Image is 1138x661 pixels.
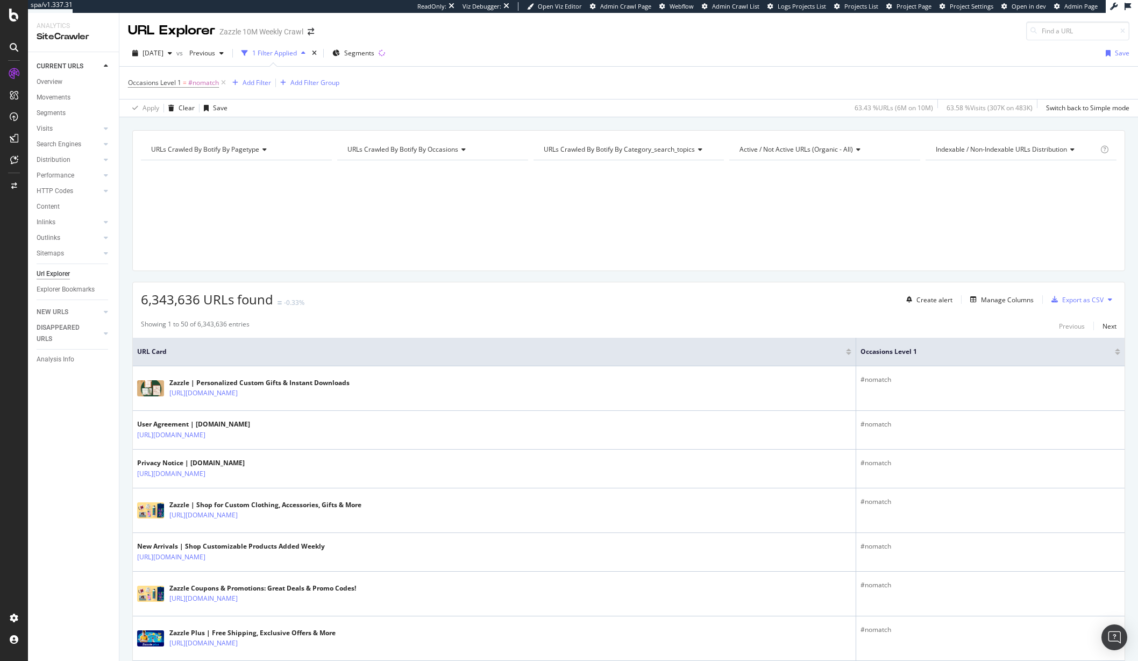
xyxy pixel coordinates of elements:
div: times [310,48,319,59]
a: Project Settings [940,2,993,11]
button: Add Filter Group [276,76,339,89]
a: CURRENT URLS [37,61,101,72]
span: Segments [344,48,374,58]
div: Save [213,103,227,112]
button: Previous [1059,319,1085,332]
div: -0.33% [284,298,304,307]
a: Webflow [659,2,694,11]
button: Switch back to Simple mode [1042,99,1129,117]
div: #nomatch [860,375,1120,385]
div: #nomatch [860,625,1120,635]
a: Open in dev [1001,2,1046,11]
a: Project Page [886,2,931,11]
button: Add Filter [228,76,271,89]
span: Occasions Level 1 [860,347,1099,357]
span: Webflow [670,2,694,10]
div: ReadOnly: [417,2,446,11]
button: Export as CSV [1047,291,1104,308]
button: Save [200,99,227,117]
a: [URL][DOMAIN_NAME] [169,388,238,399]
div: Movements [37,92,70,103]
button: Create alert [902,291,952,308]
input: Find a URL [1026,22,1129,40]
div: 63.58 % Visits ( 307K on 483K ) [947,103,1033,112]
a: Sitemaps [37,248,101,259]
div: SiteCrawler [37,31,110,43]
div: #nomatch [860,420,1120,429]
div: Zazzle | Shop for Custom Clothing, Accessories, Gifts & More [169,500,361,510]
img: Equal [278,301,282,304]
div: Create alert [916,295,952,304]
div: Export as CSV [1062,295,1104,304]
a: NEW URLS [37,307,101,318]
img: main image [137,630,164,646]
div: NEW URLS [37,307,68,318]
button: Previous [185,45,228,62]
div: Analysis Info [37,354,74,365]
div: Clear [179,103,195,112]
a: Overview [37,76,111,88]
img: main image [137,502,164,518]
div: Manage Columns [981,295,1034,304]
div: Outlinks [37,232,60,244]
span: URLs Crawled By Botify By occasions [347,145,458,154]
div: CURRENT URLS [37,61,83,72]
a: Outlinks [37,232,101,244]
a: Admin Page [1054,2,1098,11]
a: Open Viz Editor [527,2,582,11]
div: Analytics [37,22,110,31]
div: #nomatch [860,497,1120,507]
div: Zazzle Coupons & Promotions: Great Deals & Promo Codes! [169,584,356,593]
div: 63.43 % URLs ( 6M on 10M ) [855,103,933,112]
div: #nomatch [860,580,1120,590]
span: Open Viz Editor [538,2,582,10]
div: Visits [37,123,53,134]
div: arrow-right-arrow-left [308,28,314,35]
button: [DATE] [128,45,176,62]
button: Segments [328,45,379,62]
div: Content [37,201,60,212]
div: #nomatch [860,542,1120,551]
div: Save [1115,48,1129,58]
a: HTTP Codes [37,186,101,197]
div: Switch back to Simple mode [1046,103,1129,112]
div: Distribution [37,154,70,166]
img: main image [137,380,164,396]
button: Clear [164,99,195,117]
span: Previous [185,48,215,58]
span: URLs Crawled By Botify By pagetype [151,145,259,154]
h4: Indexable / Non-Indexable URLs Distribution [934,141,1098,158]
span: Admin Page [1064,2,1098,10]
div: Performance [37,170,74,181]
a: Logs Projects List [767,2,826,11]
div: 1 Filter Applied [252,48,297,58]
h4: URLs Crawled By Botify By category_search_topics [542,141,715,158]
div: Next [1103,322,1116,331]
div: Open Intercom Messenger [1101,624,1127,650]
div: Inlinks [37,217,55,228]
button: Manage Columns [966,293,1034,306]
a: [URL][DOMAIN_NAME] [169,638,238,649]
span: 6,343,636 URLs found [141,290,273,308]
a: Movements [37,92,111,103]
h4: URLs Crawled By Botify By pagetype [149,141,322,158]
a: [URL][DOMAIN_NAME] [169,593,238,604]
h4: Active / Not Active URLs [737,141,911,158]
a: DISAPPEARED URLS [37,322,101,345]
div: DISAPPEARED URLS [37,322,91,345]
span: Active / Not Active URLs (organic - all) [739,145,853,154]
div: Zazzle | Personalized Custom Gifts & Instant Downloads [169,378,350,388]
a: Content [37,201,111,212]
div: #nomatch [860,458,1120,468]
div: Segments [37,108,66,119]
span: 2025 Aug. 1st [143,48,163,58]
div: Showing 1 to 50 of 6,343,636 entries [141,319,250,332]
span: Project Page [897,2,931,10]
div: Url Explorer [37,268,70,280]
button: Apply [128,99,159,117]
a: Search Engines [37,139,101,150]
div: User Agreement | [DOMAIN_NAME] [137,420,252,429]
span: Projects List [844,2,878,10]
a: Analysis Info [37,354,111,365]
span: Indexable / Non-Indexable URLs distribution [936,145,1067,154]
